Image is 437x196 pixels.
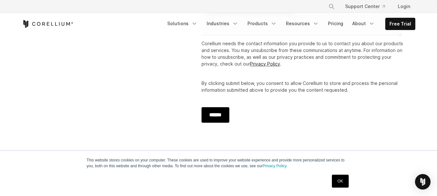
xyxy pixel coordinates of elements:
[332,175,348,188] a: OK
[348,18,379,29] a: About
[386,18,415,30] a: Free Trial
[202,80,405,93] p: By clicking submit below, you consent to allow Corellium to store and process the personal inform...
[415,174,431,190] div: Open Intercom Messenger
[203,18,242,29] a: Industries
[163,18,202,29] a: Solutions
[263,164,288,168] a: Privacy Policy.
[324,18,347,29] a: Pricing
[340,1,390,12] a: Support Center
[22,20,73,28] a: Corellium Home
[326,1,337,12] button: Search
[250,61,280,67] a: Privacy Policy
[87,157,351,169] p: This website stores cookies on your computer. These cookies are used to improve your website expe...
[282,18,323,29] a: Resources
[393,1,415,12] a: Login
[202,40,405,67] p: Corellium needs the contact information you provide to us to contact you about our products and s...
[244,18,281,29] a: Products
[321,1,415,12] div: Navigation Menu
[163,18,415,30] div: Navigation Menu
